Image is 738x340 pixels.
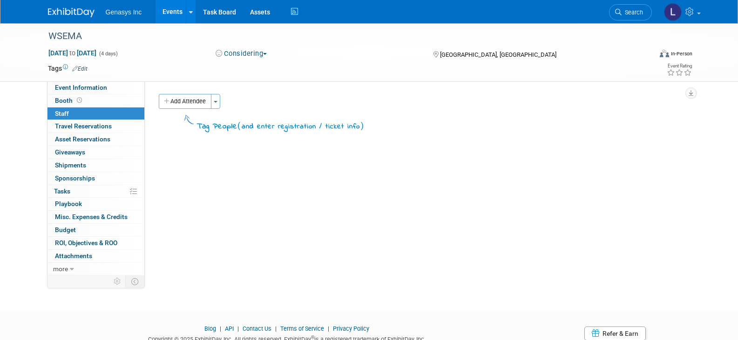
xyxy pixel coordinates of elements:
a: Shipments [47,159,144,172]
td: Tags [48,64,88,73]
div: Event Rating [667,64,692,68]
span: Genasys Inc [106,8,142,16]
a: Playbook [47,198,144,210]
span: | [325,325,332,332]
span: Playbook [55,200,82,207]
span: Sponsorships [55,174,95,182]
sup: ® [311,335,314,340]
span: Tasks [54,187,70,195]
a: API [225,325,234,332]
td: Personalize Event Tab Strip [109,275,126,287]
a: Budget [47,224,144,236]
span: Staff [55,110,69,117]
div: Event Format [597,48,693,62]
img: Lucy Temprano [664,3,682,21]
span: to [68,49,77,57]
span: [GEOGRAPHIC_DATA], [GEOGRAPHIC_DATA] [440,51,556,58]
span: Travel Reservations [55,122,112,130]
a: Tasks [47,185,144,198]
span: | [235,325,241,332]
a: Staff [47,107,144,120]
a: Search [609,4,652,20]
a: Contact Us [243,325,271,332]
a: Event Information [47,81,144,94]
a: Sponsorships [47,172,144,185]
img: Format-Inperson.png [660,50,669,57]
span: Booth [55,97,84,104]
a: Terms of Service [280,325,324,332]
span: Attachments [55,252,92,260]
a: Giveaways [47,146,144,159]
span: more [53,265,68,273]
span: | [217,325,223,332]
a: more [47,263,144,275]
span: Shipments [55,161,86,169]
a: Privacy Policy [333,325,369,332]
span: Misc. Expenses & Credits [55,213,128,220]
a: Attachments [47,250,144,262]
span: Booth not reserved yet [75,97,84,104]
span: Search [622,9,643,16]
button: Considering [212,49,271,59]
a: Booth [47,94,144,107]
span: Giveaways [55,148,85,156]
span: ) [360,121,364,130]
span: Event Information [55,84,107,91]
a: ROI, Objectives & ROO [47,237,144,249]
a: Blog [204,325,216,332]
span: Asset Reservations [55,135,110,143]
a: Misc. Expenses & Credits [47,211,144,223]
span: and enter registration / ticket info [242,121,360,132]
span: [DATE] [DATE] [48,49,97,57]
td: Toggle Event Tabs [125,275,144,287]
div: Tag People [197,120,364,133]
span: ( [237,121,242,130]
div: WSEMA [45,28,638,45]
span: Budget [55,226,76,233]
span: | [273,325,279,332]
div: In-Person [670,50,692,57]
a: Edit [72,66,88,72]
button: Add Attendee [159,94,211,109]
a: Travel Reservations [47,120,144,133]
a: Asset Reservations [47,133,144,146]
span: ROI, Objectives & ROO [55,239,117,247]
img: ExhibitDay [48,8,95,17]
span: (4 days) [98,51,118,57]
